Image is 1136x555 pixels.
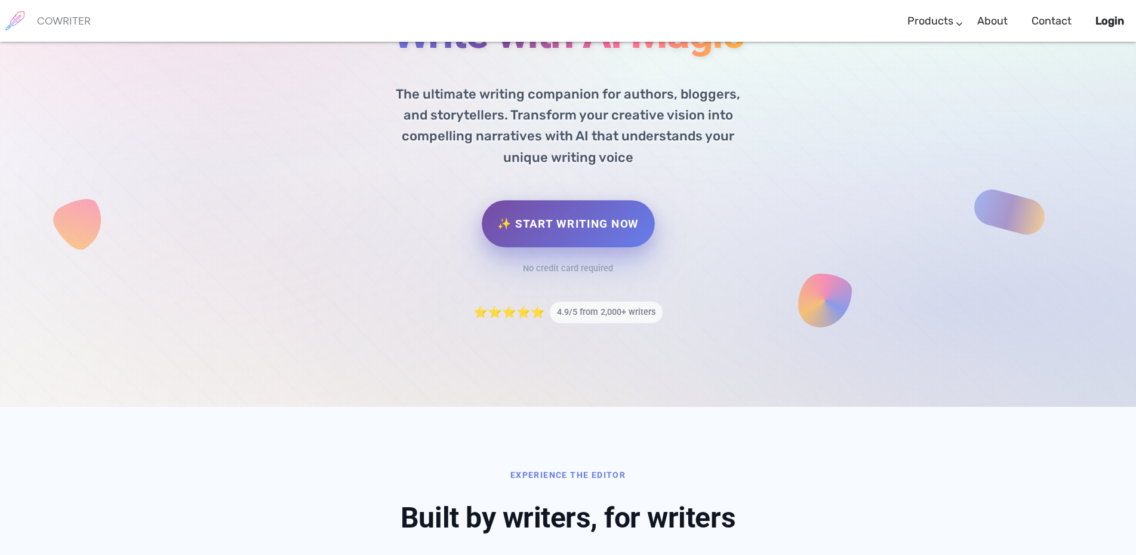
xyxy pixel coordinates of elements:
[279,10,858,57] h1: Write with
[550,302,663,324] span: 4.9/5 from 2,000+ writers
[482,200,654,247] a: ✨ Start Writing Now
[374,75,762,168] p: The ultimate writing companion for authors, bloggers, and storytellers. Transform your creative v...
[1095,4,1124,39] a: Login
[523,260,613,278] div: No credit card required
[401,501,735,535] span: Built by writers, for writers
[977,4,1008,39] a: About
[1095,14,1124,27] b: Login
[309,467,828,489] div: Experience the Editor
[37,16,91,26] h6: COWRITER
[473,304,545,321] span: ⭐⭐⭐⭐⭐
[1032,4,1072,39] a: Contact
[907,4,953,39] a: Products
